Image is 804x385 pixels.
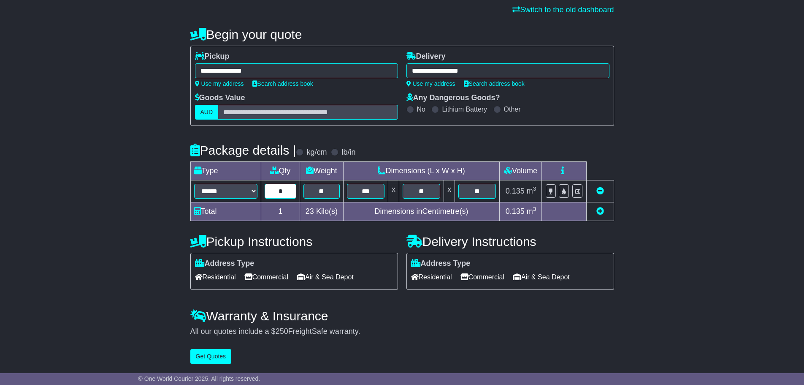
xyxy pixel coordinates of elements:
a: Add new item [596,207,604,216]
label: Other [504,105,521,113]
span: Commercial [460,270,504,284]
label: Lithium Battery [442,105,487,113]
label: lb/in [341,148,355,157]
a: Search address book [252,80,313,87]
label: Goods Value [195,93,245,103]
label: Any Dangerous Goods? [406,93,500,103]
td: Weight [300,162,344,180]
span: Residential [195,270,236,284]
label: Pickup [195,52,230,61]
td: Type [190,162,261,180]
label: Address Type [411,259,471,268]
h4: Warranty & Insurance [190,309,614,323]
label: kg/cm [306,148,327,157]
span: 23 [306,207,314,216]
h4: Delivery Instructions [406,235,614,248]
td: Dimensions (L x W x H) [343,162,500,180]
a: Search address book [464,80,525,87]
span: Air & Sea Depot [513,270,570,284]
a: Use my address [195,80,244,87]
td: Dimensions in Centimetre(s) [343,202,500,221]
button: Get Quotes [190,349,232,364]
td: x [444,180,455,202]
span: 0.135 [506,187,525,195]
td: x [388,180,399,202]
span: Air & Sea Depot [297,270,354,284]
label: AUD [195,105,219,120]
h4: Package details | [190,143,296,157]
label: Delivery [406,52,446,61]
td: 1 [261,202,300,221]
div: All our quotes include a $ FreightSafe warranty. [190,327,614,336]
span: © One World Courier 2025. All rights reserved. [138,375,260,382]
a: Switch to the old dashboard [512,5,614,14]
sup: 3 [533,186,536,192]
span: m [527,187,536,195]
span: 0.135 [506,207,525,216]
label: Address Type [195,259,254,268]
td: Kilo(s) [300,202,344,221]
h4: Begin your quote [190,27,614,41]
span: Residential [411,270,452,284]
span: 250 [276,327,288,336]
sup: 3 [533,206,536,212]
label: No [417,105,425,113]
span: Commercial [244,270,288,284]
span: m [527,207,536,216]
a: Use my address [406,80,455,87]
h4: Pickup Instructions [190,235,398,248]
a: Remove this item [596,187,604,195]
td: Total [190,202,261,221]
td: Volume [500,162,542,180]
td: Qty [261,162,300,180]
